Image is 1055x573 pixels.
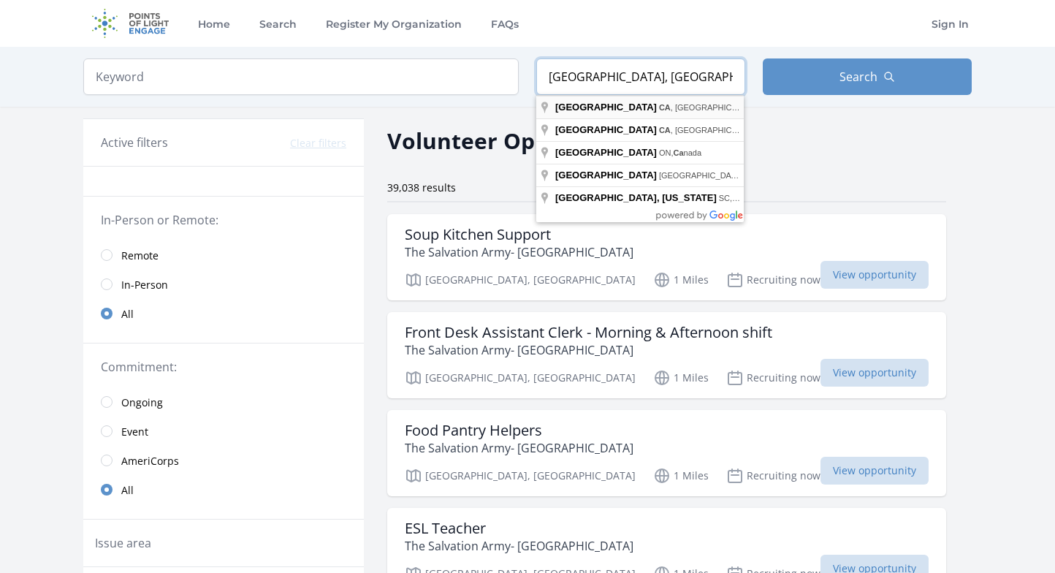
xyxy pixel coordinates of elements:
input: Keyword [83,58,519,95]
h3: Front Desk Assistant Clerk - Morning & Afternoon shift [405,324,772,341]
legend: Commitment: [101,358,346,376]
span: Search [839,68,877,86]
p: [GEOGRAPHIC_DATA], [GEOGRAPHIC_DATA] [405,271,636,289]
p: Recruiting now [726,271,820,289]
span: , [GEOGRAPHIC_DATA] [659,126,759,134]
span: [GEOGRAPHIC_DATA], [GEOGRAPHIC_DATA] [659,171,831,180]
span: View opportunity [820,261,929,289]
p: 1 Miles [653,271,709,289]
span: [GEOGRAPHIC_DATA] [555,170,657,181]
p: 1 Miles [653,467,709,485]
a: Event [83,417,364,446]
a: Food Pantry Helpers The Salvation Army- [GEOGRAPHIC_DATA] [GEOGRAPHIC_DATA], [GEOGRAPHIC_DATA] 1 ... [387,410,946,496]
p: The Salvation Army- [GEOGRAPHIC_DATA] [405,537,633,555]
span: In-Person [121,278,168,292]
span: CA [659,103,671,112]
span: Remote [121,248,159,263]
p: Recruiting now [726,467,820,485]
a: All [83,475,364,504]
p: [GEOGRAPHIC_DATA], [GEOGRAPHIC_DATA] [405,467,636,485]
span: All [121,483,134,498]
p: The Salvation Army- [GEOGRAPHIC_DATA] [405,243,633,261]
p: The Salvation Army- [GEOGRAPHIC_DATA] [405,341,772,359]
span: All [121,307,134,322]
span: ON, nada [659,148,701,157]
legend: Issue area [95,534,151,552]
a: Front Desk Assistant Clerk - Morning & Afternoon shift The Salvation Army- [GEOGRAPHIC_DATA] [GEO... [387,312,946,398]
span: View opportunity [820,359,929,387]
span: [GEOGRAPHIC_DATA], [US_STATE] [555,192,717,203]
span: AmeriCorps [121,454,179,468]
button: Clear filters [290,136,346,151]
h2: Volunteer Opportunities [387,124,658,157]
legend: In-Person or Remote: [101,211,346,229]
span: Ongoing [121,395,163,410]
a: Soup Kitchen Support The Salvation Army- [GEOGRAPHIC_DATA] [GEOGRAPHIC_DATA], [GEOGRAPHIC_DATA] 1... [387,214,946,300]
a: AmeriCorps [83,446,364,475]
p: [GEOGRAPHIC_DATA], [GEOGRAPHIC_DATA] [405,369,636,387]
span: , [GEOGRAPHIC_DATA] [659,103,759,112]
span: Event [121,425,148,439]
button: Search [763,58,972,95]
p: Recruiting now [726,369,820,387]
span: [GEOGRAPHIC_DATA] [555,102,657,113]
a: In-Person [83,270,364,299]
h3: Active filters [101,134,168,151]
span: CA [659,126,671,134]
span: 39,038 results [387,181,456,194]
span: Ca [673,148,683,157]
a: Ongoing [83,387,364,417]
p: The Salvation Army- [GEOGRAPHIC_DATA] [405,439,633,457]
span: [GEOGRAPHIC_DATA] [555,147,657,158]
input: Location [536,58,745,95]
a: All [83,299,364,328]
span: SC, [GEOGRAPHIC_DATA] [719,194,818,202]
a: Remote [83,240,364,270]
span: View opportunity [820,457,929,485]
h3: Soup Kitchen Support [405,226,633,243]
h3: ESL Teacher [405,520,633,537]
p: 1 Miles [653,369,709,387]
span: [GEOGRAPHIC_DATA] [555,124,657,135]
h3: Food Pantry Helpers [405,422,633,439]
